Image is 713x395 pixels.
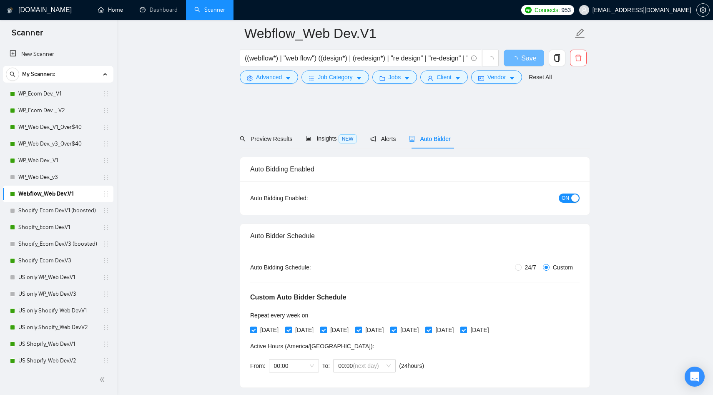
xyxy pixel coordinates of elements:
[240,70,298,84] button: settingAdvancedcaret-down
[194,6,225,13] a: searchScanner
[427,75,433,81] span: user
[529,73,552,82] a: Reset All
[467,325,492,335] span: [DATE]
[399,362,424,369] span: ( 24 hours)
[103,124,109,131] span: holder
[471,55,477,61] span: info-circle
[471,70,522,84] button: idcardVendorcaret-down
[103,107,109,114] span: holder
[570,54,586,62] span: delete
[353,362,379,369] span: (next day)
[504,50,544,66] button: Save
[356,75,362,81] span: caret-down
[18,169,98,186] a: WP_Web Dev._v3
[103,224,109,231] span: holder
[103,157,109,164] span: holder
[511,56,521,63] span: loading
[18,352,98,369] a: US Shopify_Web Dev.V2
[3,46,113,63] li: New Scanner
[522,263,540,272] span: 24/7
[549,54,565,62] span: copy
[103,257,109,264] span: holder
[525,7,532,13] img: upwork-logo.png
[696,7,710,13] a: setting
[306,136,311,141] span: area-chart
[240,136,292,142] span: Preview Results
[22,66,55,83] span: My Scanners
[7,4,13,17] img: logo
[389,73,401,82] span: Jobs
[244,23,573,44] input: Scanner name...
[250,157,580,181] div: Auto Bidding Enabled
[404,75,410,81] span: caret-down
[370,136,396,142] span: Alerts
[18,286,98,302] a: US only WP_Web Dev.V3
[535,5,560,15] span: Connects:
[432,325,457,335] span: [DATE]
[18,102,98,119] a: WP_Ecom Dev. _ V2
[409,136,450,142] span: Auto Bidder
[98,6,123,13] a: homeHome
[18,152,98,169] a: WP_Web Dev._V1
[18,119,98,136] a: WP_Web Dev._V1_Over$40
[581,7,587,13] span: user
[18,269,98,286] a: US only WP_Web Dev.V1
[250,312,308,319] span: Repeat every week on
[322,362,330,369] span: To:
[103,241,109,247] span: holder
[274,360,314,372] span: 00:00
[379,75,385,81] span: folder
[301,70,369,84] button: barsJob Categorycaret-down
[257,325,282,335] span: [DATE]
[18,219,98,236] a: Shopify_Ecom Dev.V1
[18,302,98,319] a: US only Shopify_Web Dev.V1
[103,324,109,331] span: holder
[103,291,109,297] span: holder
[570,50,587,66] button: delete
[478,75,484,81] span: idcard
[509,75,515,81] span: caret-down
[292,325,317,335] span: [DATE]
[575,28,585,39] span: edit
[103,91,109,97] span: holder
[18,319,98,336] a: US only Shopify_Web Dev.V2
[18,236,98,252] a: Shopify_Ecom Dev.V3 (boosted)
[685,367,705,387] div: Open Intercom Messenger
[99,375,108,384] span: double-left
[18,136,98,152] a: WP_Web Dev._v3_Over$40
[338,360,391,372] span: 00:00
[240,136,246,142] span: search
[487,73,506,82] span: Vendor
[561,5,570,15] span: 953
[697,7,709,13] span: setting
[250,194,360,203] div: Auto Bidding Enabled:
[103,141,109,147] span: holder
[487,56,494,63] span: loading
[437,73,452,82] span: Client
[250,263,360,272] div: Auto Bidding Schedule:
[550,263,576,272] span: Custom
[247,75,253,81] span: setting
[250,362,266,369] span: From:
[696,3,710,17] button: setting
[103,191,109,197] span: holder
[327,325,352,335] span: [DATE]
[339,134,357,143] span: NEW
[103,357,109,364] span: holder
[103,207,109,214] span: holder
[562,194,569,203] span: ON
[245,53,467,63] input: Search Freelance Jobs...
[362,325,387,335] span: [DATE]
[285,75,291,81] span: caret-down
[6,68,19,81] button: search
[10,46,107,63] a: New Scanner
[372,70,417,84] button: folderJobscaret-down
[256,73,282,82] span: Advanced
[18,186,98,202] a: Webflow_Web Dev.V1
[18,252,98,269] a: Shopify_Ecom Dev.V3
[318,73,352,82] span: Job Category
[306,135,356,142] span: Insights
[521,53,536,63] span: Save
[18,336,98,352] a: US Shopify_Web Dev.V1
[18,86,98,102] a: WP_Ecom Dev._V1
